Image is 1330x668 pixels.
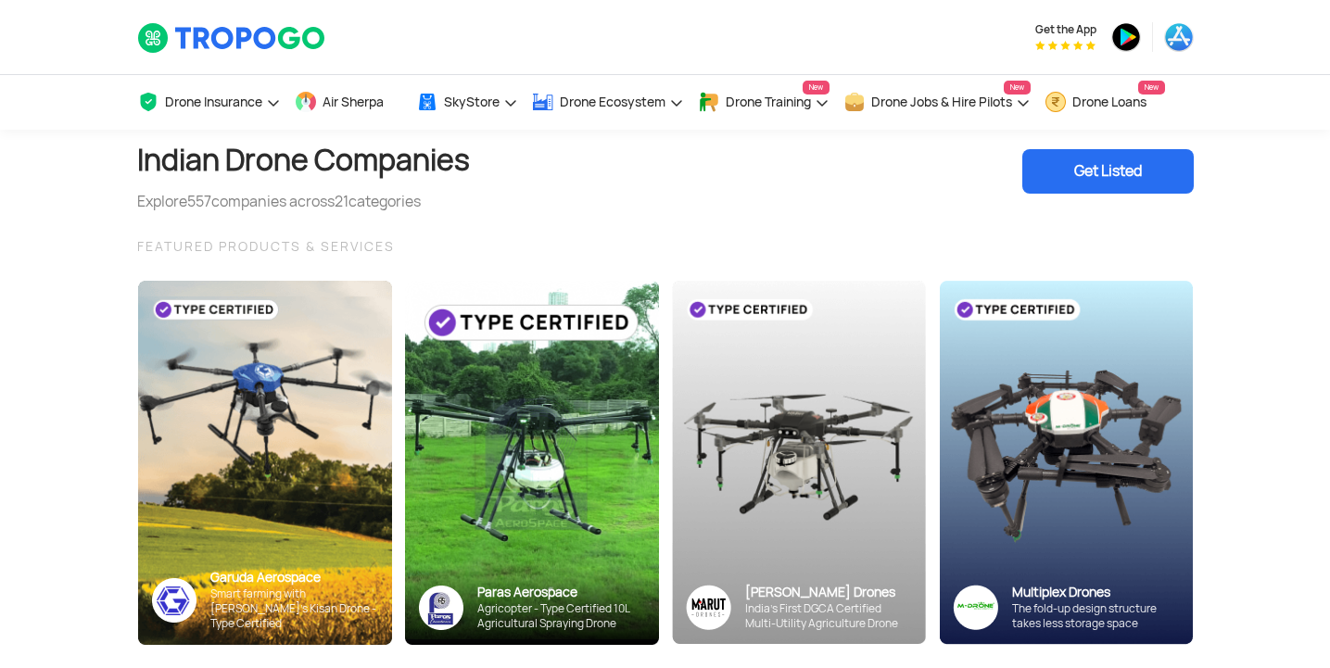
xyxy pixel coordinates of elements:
[477,601,645,631] div: Agricopter - Type Certified 10L Agricultural Spraying Drone
[152,578,196,623] img: ic_garuda_sky.png
[210,586,378,631] div: Smart farming with [PERSON_NAME]’s Kisan Drone - Type Certified
[137,130,470,191] h1: Indian Drone Companies
[1164,22,1194,52] img: ic_appstore.png
[939,281,1193,645] img: bg_multiplex_sky.png
[803,81,830,95] span: New
[137,191,470,213] div: Explore companies across categories
[745,601,912,631] div: India’s First DGCA Certified Multi-Utility Agriculture Drone
[745,584,912,601] div: [PERSON_NAME] Drones
[560,95,665,109] span: Drone Ecosystem
[871,95,1012,109] span: Drone Jobs & Hire Pilots
[335,192,348,211] span: 21
[1045,75,1165,130] a: Drone LoansNew
[405,281,659,645] img: paras-card.png
[1138,81,1165,95] span: New
[295,75,402,130] a: Air Sherpa
[137,235,1194,258] div: FEATURED PRODUCTS & SERVICES
[210,569,378,586] div: Garuda Aerospace
[1012,584,1179,601] div: Multiplex Drones
[137,75,281,130] a: Drone Insurance
[1035,22,1096,37] span: Get the App
[187,192,211,211] span: 557
[953,585,998,630] img: ic_multiplex_sky.png
[323,95,384,109] span: Air Sherpa
[1012,601,1179,631] div: The fold-up design structure takes less storage space
[1004,81,1031,95] span: New
[137,22,327,54] img: TropoGo Logo
[444,95,500,109] span: SkyStore
[1022,149,1194,194] div: Get Listed
[1072,95,1146,109] span: Drone Loans
[419,586,463,630] img: paras-logo-banner.png
[686,585,731,630] img: Group%2036313.png
[698,75,830,130] a: Drone TrainingNew
[416,75,518,130] a: SkyStore
[726,95,811,109] span: Drone Training
[138,281,392,645] img: bg_garuda_sky.png
[165,95,262,109] span: Drone Insurance
[672,281,926,644] img: bg_marut_sky.png
[1035,41,1096,50] img: App Raking
[477,584,645,601] div: Paras Aerospace
[843,75,1031,130] a: Drone Jobs & Hire PilotsNew
[532,75,684,130] a: Drone Ecosystem
[1111,22,1141,52] img: ic_playstore.png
